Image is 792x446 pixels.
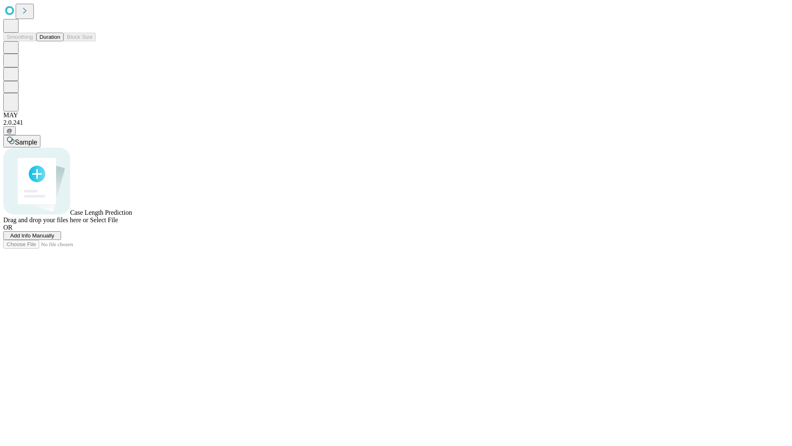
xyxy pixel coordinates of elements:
[3,119,789,126] div: 2.0.241
[10,232,54,239] span: Add Info Manually
[3,33,36,41] button: Smoothing
[7,128,12,134] span: @
[70,209,132,216] span: Case Length Prediction
[3,111,789,119] div: MAY
[3,224,12,231] span: OR
[3,135,40,147] button: Sample
[15,139,37,146] span: Sample
[3,231,61,240] button: Add Info Manually
[3,126,16,135] button: @
[90,216,118,223] span: Select File
[64,33,96,41] button: Block Size
[36,33,64,41] button: Duration
[3,216,88,223] span: Drag and drop your files here or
